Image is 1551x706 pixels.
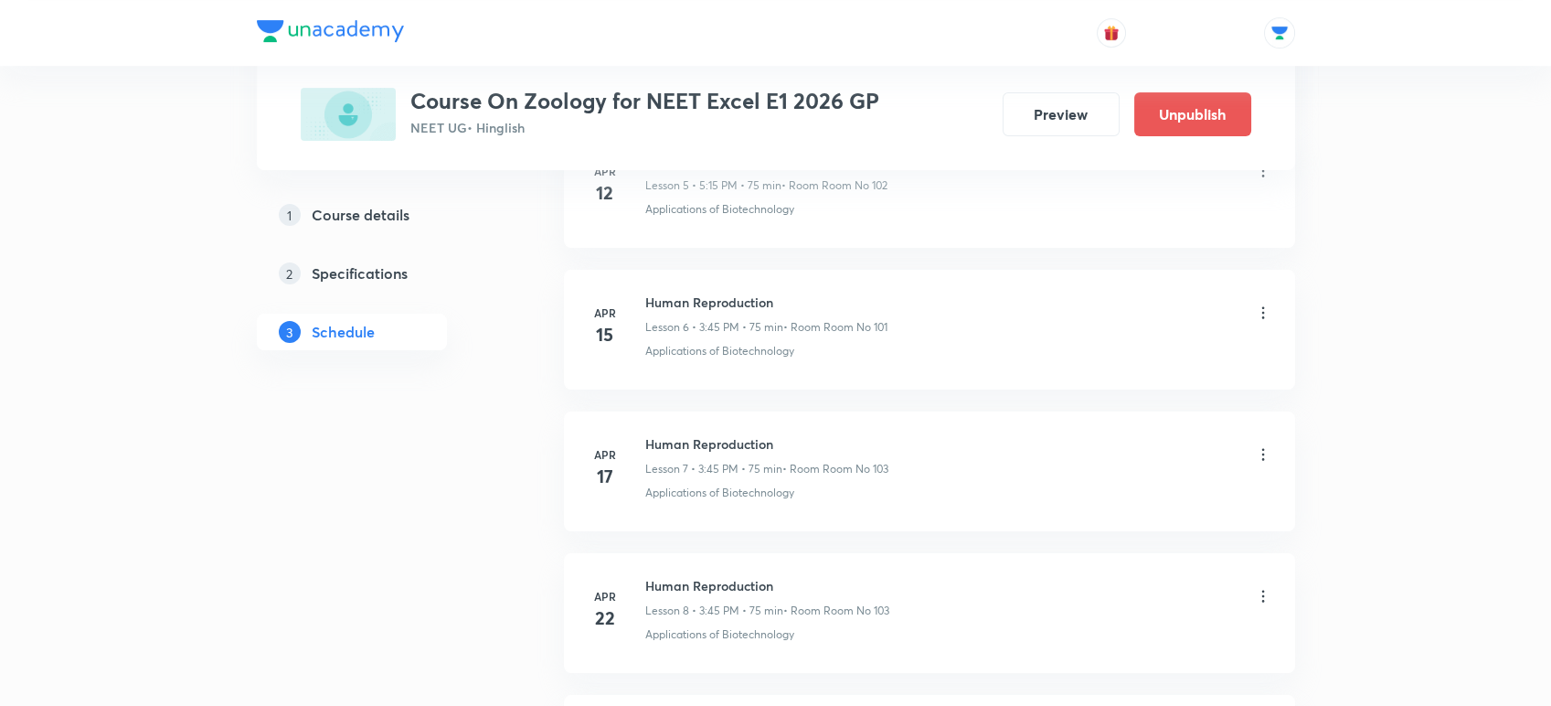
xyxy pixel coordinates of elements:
[587,588,623,604] h6: Apr
[645,576,889,595] h6: Human Reproduction
[645,485,794,501] p: Applications of Biotechnology
[1264,17,1295,48] img: Abhishek Singh
[645,434,888,454] h6: Human Reproduction
[781,177,887,194] p: • Room Room No 102
[783,319,887,336] p: • Room Room No 101
[312,321,375,343] h5: Schedule
[645,626,794,643] p: Applications of Biotechnology
[279,204,301,226] p: 1
[645,603,783,619] p: Lesson 8 • 3:45 PM • 75 min
[410,118,879,137] p: NEET UG • Hinglish
[410,88,879,114] h3: Course On Zoology for NEET Excel E1 2026 GP
[257,20,404,42] img: Company Logo
[1003,92,1120,136] button: Preview
[587,321,623,348] h4: 15
[587,179,623,207] h4: 12
[279,321,301,343] p: 3
[645,293,887,312] h6: Human Reproduction
[645,319,783,336] p: Lesson 6 • 3:45 PM • 75 min
[301,88,396,141] img: A71B296D-B25F-433C-A033-965D7BD3FCEF_plus.png
[257,255,505,292] a: 2Specifications
[1103,25,1120,41] img: avatar
[645,201,794,218] p: Applications of Biotechnology
[1097,18,1126,48] button: avatar
[645,177,781,194] p: Lesson 5 • 5:15 PM • 75 min
[312,204,409,226] h5: Course details
[279,262,301,284] p: 2
[587,604,623,632] h4: 22
[257,197,505,233] a: 1Course details
[645,461,782,477] p: Lesson 7 • 3:45 PM • 75 min
[645,343,794,359] p: Applications of Biotechnology
[1134,92,1251,136] button: Unpublish
[587,446,623,463] h6: Apr
[312,262,408,284] h5: Specifications
[587,163,623,179] h6: Apr
[782,461,888,477] p: • Room Room No 103
[257,20,404,47] a: Company Logo
[587,305,623,321] h6: Apr
[783,603,889,619] p: • Room Room No 103
[587,463,623,490] h4: 17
